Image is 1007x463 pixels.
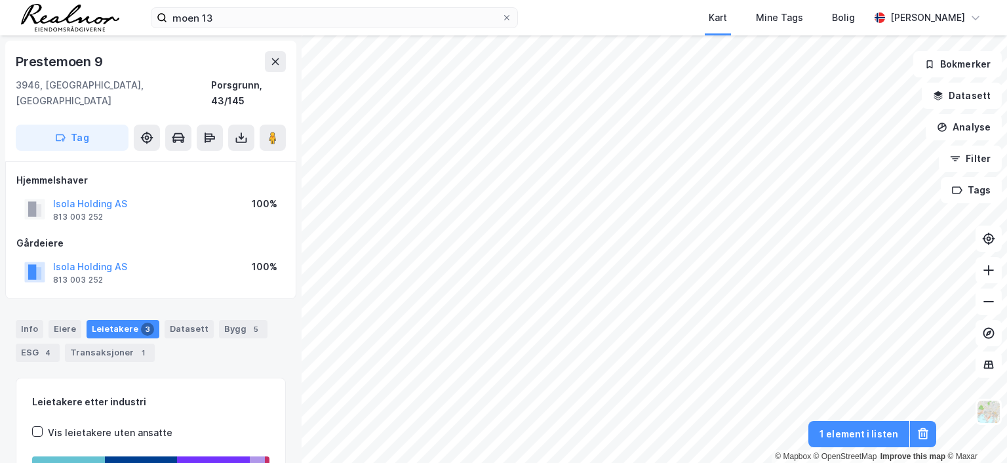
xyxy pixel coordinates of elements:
div: Kart [709,10,727,26]
div: 3946, [GEOGRAPHIC_DATA], [GEOGRAPHIC_DATA] [16,77,211,109]
div: Hjemmelshaver [16,172,285,188]
div: Eiere [49,320,81,338]
a: Improve this map [880,452,945,461]
img: realnor-logo.934646d98de889bb5806.png [21,4,119,31]
div: Prestemoen 9 [16,51,106,72]
div: Leietakere etter industri [32,394,269,410]
div: 4 [41,346,54,359]
div: Datasett [165,320,214,338]
div: 1 [136,346,149,359]
div: Mine Tags [756,10,803,26]
div: Leietakere [87,320,159,338]
div: Transaksjoner [65,344,155,362]
button: Filter [939,146,1002,172]
input: Søk på adresse, matrikkel, gårdeiere, leietakere eller personer [167,8,502,28]
div: 100% [252,259,277,275]
button: Datasett [922,83,1002,109]
img: Z [976,399,1001,424]
div: Info [16,320,43,338]
div: 813 003 252 [53,212,103,222]
a: OpenStreetMap [814,452,877,461]
div: Gårdeiere [16,235,285,251]
div: 5 [249,323,262,336]
div: Bygg [219,320,267,338]
iframe: Chat Widget [941,400,1007,463]
a: Mapbox [775,452,811,461]
div: Bolig [832,10,855,26]
button: Bokmerker [913,51,1002,77]
div: Kontrollprogram for chat [941,400,1007,463]
button: Analyse [926,114,1002,140]
button: Tags [941,177,1002,203]
div: [PERSON_NAME] [890,10,965,26]
div: Vis leietakere uten ansatte [48,425,172,441]
div: 100% [252,196,277,212]
div: 813 003 252 [53,275,103,285]
div: 3 [141,323,154,336]
div: ESG [16,344,60,362]
button: 1 element i listen [808,421,909,447]
div: Porsgrunn, 43/145 [211,77,286,109]
button: Tag [16,125,128,151]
